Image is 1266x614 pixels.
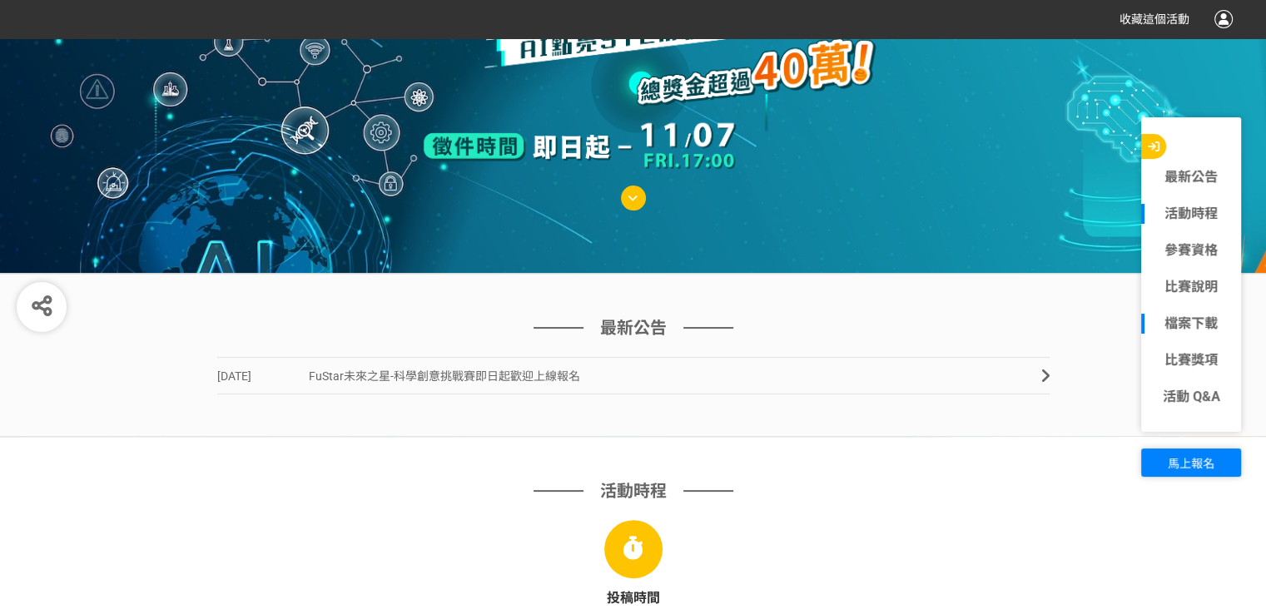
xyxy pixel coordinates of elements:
a: 參賽資格 [1141,240,1241,260]
a: [DATE]FuStar未來之星-科學創意挑戰賽即日起歡迎上線報名 [217,357,1050,394]
span: 馬上報名 [1168,457,1214,470]
div: 投稿時間 [217,588,1050,608]
a: 檔案下載 [1141,314,1241,334]
a: 最新公告 [1141,167,1241,187]
span: [DATE] [217,358,309,395]
span: 活動時程 [600,478,667,503]
span: 收藏這個活動 [1120,12,1189,26]
button: 馬上報名 [1141,448,1241,477]
span: FuStar未來之星-科學創意挑戰賽即日起歡迎上線報名 [309,369,580,383]
a: 活動時程 [1141,204,1241,224]
a: 比賽獎項 [1141,350,1241,370]
a: 比賽說明 [1141,277,1241,297]
a: 活動 Q&A [1141,387,1241,407]
span: 最新公告 [600,315,667,340]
